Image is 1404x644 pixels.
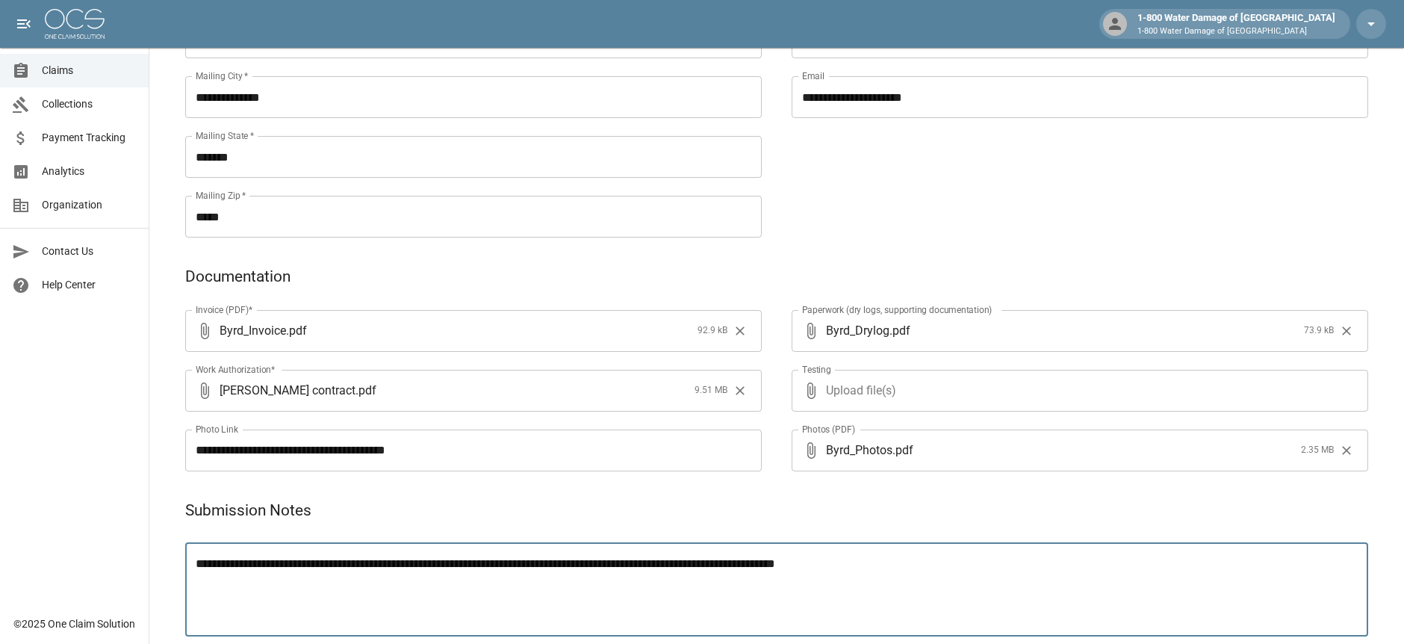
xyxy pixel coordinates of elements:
button: open drawer [9,9,39,39]
span: Analytics [42,164,137,179]
p: 1-800 Water Damage of [GEOGRAPHIC_DATA] [1137,25,1335,38]
span: 2.35 MB [1301,443,1334,458]
span: . pdf [892,442,913,459]
div: 1-800 Water Damage of [GEOGRAPHIC_DATA] [1131,10,1341,37]
span: Claims [42,63,137,78]
span: Upload file(s) [826,370,1328,412]
span: 9.51 MB [695,383,727,398]
span: 73.9 kB [1304,323,1334,338]
label: Mailing City [196,69,249,82]
label: Testing [802,363,831,376]
label: Paperwork (dry logs, supporting documentation) [802,303,993,316]
label: Email [802,69,824,82]
span: Payment Tracking [42,130,137,146]
button: Clear [1335,439,1358,462]
img: ocs-logo-white-transparent.png [45,9,105,39]
label: Photos (PDF) [802,423,855,436]
button: Clear [729,380,751,402]
label: Mailing Zip [196,189,246,202]
label: Work Authorization* [196,363,276,376]
label: Photo Link [196,423,238,436]
span: Byrd_Invoice [220,322,286,339]
span: . pdf [889,322,910,339]
span: Help Center [42,277,137,293]
span: . pdf [355,382,376,399]
div: © 2025 One Claim Solution [13,616,135,631]
label: Invoice (PDF)* [196,303,253,316]
span: Byrd_Drylog [826,322,889,339]
span: 92.9 kB [698,323,727,338]
label: Mailing State [196,129,254,142]
span: Contact Us [42,244,137,259]
button: Clear [729,320,751,342]
span: Byrd_Photos [826,442,892,459]
span: . pdf [286,322,307,339]
button: Clear [1335,320,1358,342]
span: [PERSON_NAME] contract [220,382,355,399]
span: Collections [42,96,137,112]
span: Organization [42,197,137,213]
